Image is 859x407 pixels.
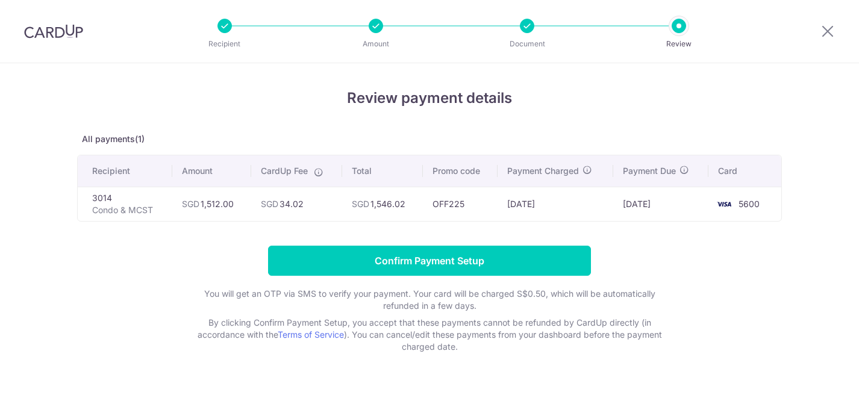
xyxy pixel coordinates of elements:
[24,24,83,39] img: CardUp
[623,165,676,177] span: Payment Due
[331,38,420,50] p: Amount
[739,199,760,209] span: 5600
[613,187,708,221] td: [DATE]
[423,155,497,187] th: Promo code
[172,155,251,187] th: Amount
[172,187,251,221] td: 1,512.00
[712,197,736,211] img: <span class="translation_missing" title="translation missing: en.account_steps.new_confirm_form.b...
[268,246,591,276] input: Confirm Payment Setup
[78,187,172,221] td: 3014
[92,204,163,216] p: Condo & MCST
[261,199,278,209] span: SGD
[507,165,579,177] span: Payment Charged
[180,38,269,50] p: Recipient
[708,155,781,187] th: Card
[352,199,369,209] span: SGD
[77,87,782,109] h4: Review payment details
[77,133,782,145] p: All payments(1)
[189,317,670,353] p: By clicking Confirm Payment Setup, you accept that these payments cannot be refunded by CardUp di...
[182,199,199,209] span: SGD
[261,165,308,177] span: CardUp Fee
[278,329,344,340] a: Terms of Service
[251,187,342,221] td: 34.02
[483,38,572,50] p: Document
[342,187,423,221] td: 1,546.02
[423,187,497,221] td: OFF225
[498,187,613,221] td: [DATE]
[189,288,670,312] p: You will get an OTP via SMS to verify your payment. Your card will be charged S$0.50, which will ...
[634,38,723,50] p: Review
[78,155,172,187] th: Recipient
[342,155,423,187] th: Total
